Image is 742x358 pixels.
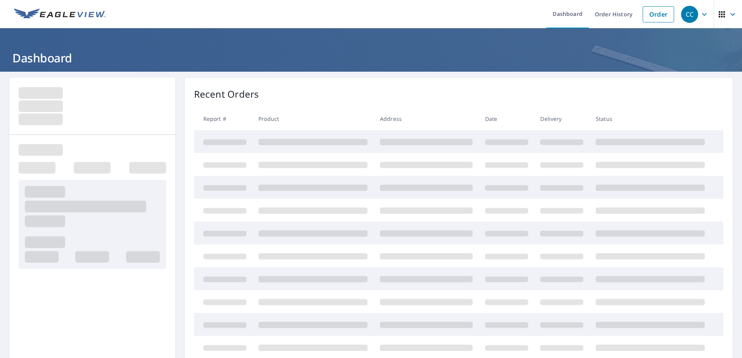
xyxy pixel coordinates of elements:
th: Product [252,107,374,130]
div: CC [681,6,698,23]
th: Date [479,107,534,130]
a: Order [643,6,674,22]
th: Delivery [534,107,589,130]
th: Address [374,107,479,130]
p: Recent Orders [194,87,259,101]
th: Report # [194,107,253,130]
img: EV Logo [14,9,106,20]
th: Status [589,107,711,130]
h1: Dashboard [9,50,733,66]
